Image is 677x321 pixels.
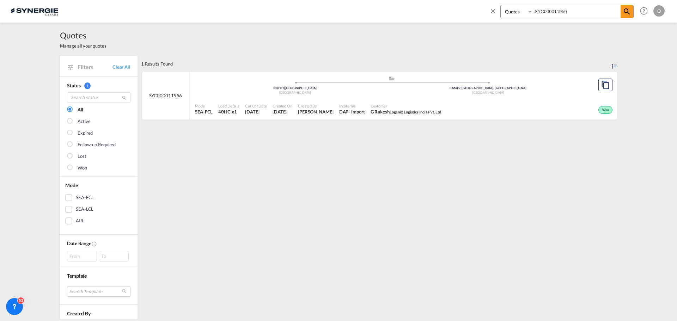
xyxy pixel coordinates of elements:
[60,30,106,41] span: Quotes
[653,5,665,17] div: O
[218,103,239,109] span: Load Details
[141,56,173,72] div: 1 Results Found
[67,310,91,316] span: Created By
[450,86,526,90] span: CAMTR [GEOGRAPHIC_DATA], [GEOGRAPHIC_DATA]
[371,109,442,115] span: G Rakesh Logenix Logistics India Pvt. Ltd.
[339,109,365,115] div: DAP import
[638,5,653,18] div: Help
[621,5,633,18] span: icon-magnify
[67,82,130,89] div: Status 1
[112,64,130,70] a: Clear All
[245,103,267,109] span: Cut Off Date
[623,7,631,16] md-icon: icon-magnify
[371,103,442,109] span: Customer
[284,86,285,90] span: |
[67,92,130,103] input: Search status
[84,82,91,89] span: 1
[78,130,93,137] div: Expired
[99,251,129,261] div: To
[390,110,442,114] span: Logenix Logistics India Pvt. Ltd.
[78,63,112,71] span: Filters
[78,106,83,113] div: All
[489,5,500,22] span: icon-close
[78,165,87,172] div: Won
[195,109,213,115] span: SEA-FCL
[78,153,86,160] div: Lost
[60,43,106,49] span: Manage all your quotes
[273,109,292,115] span: 2 Jun 2025
[142,72,617,120] div: SYC000011956 assets/icons/custom/ship-fill.svgassets/icons/custom/roll-o-plane.svgOriginHyderabad...
[65,217,132,224] md-checkbox: AIR
[67,82,80,88] span: Status
[245,109,267,115] span: 2 Jun 2025
[461,86,462,90] span: |
[298,103,334,109] span: Created By
[273,86,317,90] span: INHYD [GEOGRAPHIC_DATA]
[67,240,91,246] span: Date Range
[122,95,127,100] md-icon: icon-magnify
[339,103,365,109] span: Incoterms
[11,3,58,19] img: 1f56c880d42311ef80fc7dca854c8e59.png
[598,106,612,114] div: Won
[67,251,97,261] div: From
[598,79,612,91] button: Copy Quote
[91,241,97,247] md-icon: Created On
[65,182,78,188] span: Mode
[339,109,349,115] div: DAP
[533,5,621,18] input: Enter Quotation Number
[78,118,90,125] div: Active
[601,81,610,89] md-icon: assets/icons/custom/copyQuote.svg
[489,7,497,15] md-icon: icon-close
[602,108,611,113] span: Won
[65,206,132,213] md-checkbox: SEA-LCL
[218,109,239,115] span: 40HC x 1
[195,103,213,109] span: Mode
[76,217,83,224] div: AIR
[638,5,650,17] span: Help
[388,76,396,80] md-icon: assets/icons/custom/ship-fill.svg
[149,92,182,99] span: SYC000011956
[65,194,132,201] md-checkbox: SEA-FCL
[348,109,365,115] div: - import
[76,194,94,201] div: SEA-FCL
[298,109,334,115] span: Gael Vilsaint
[78,141,116,148] div: Follow-up Required
[67,251,130,261] span: From To
[612,56,617,72] div: Sort by: Created On
[273,103,292,109] span: Created On
[76,206,93,213] div: SEA-LCL
[472,91,504,94] span: [GEOGRAPHIC_DATA]
[279,91,311,94] span: [GEOGRAPHIC_DATA]
[67,273,87,279] span: Template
